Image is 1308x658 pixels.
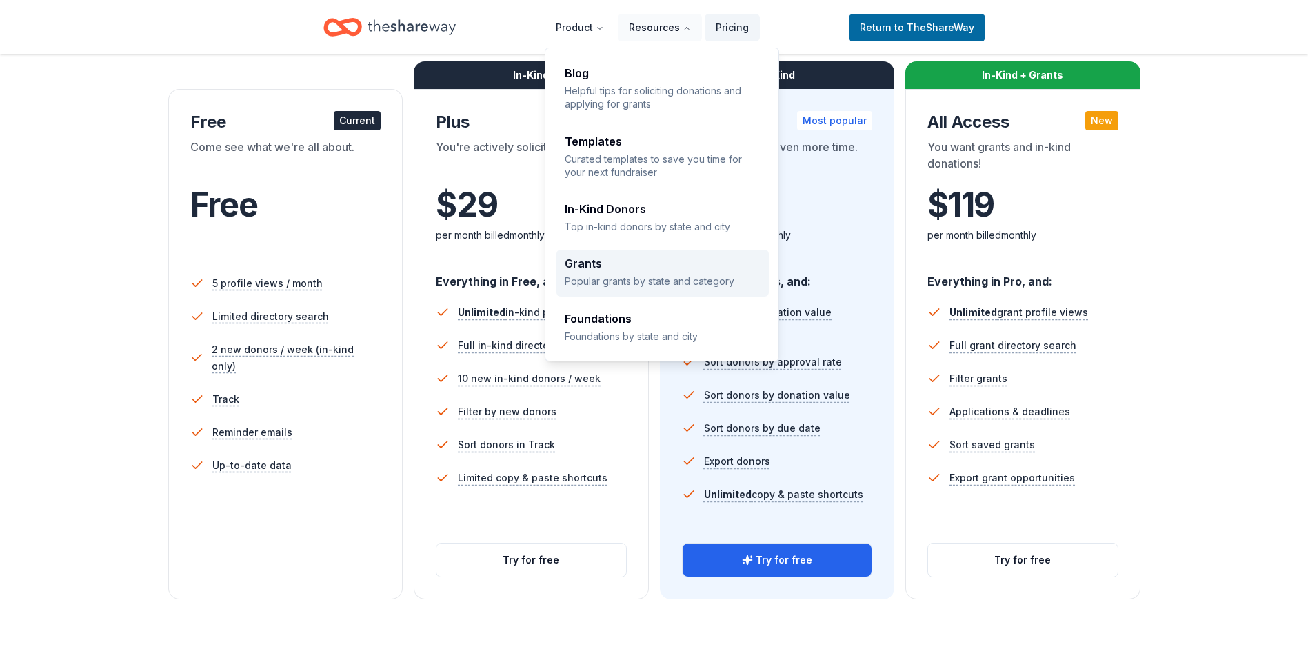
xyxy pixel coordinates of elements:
[949,403,1070,420] span: Applications & deadlines
[618,14,702,41] button: Resources
[565,275,761,288] p: Popular grants by state and category
[683,544,872,577] button: Try for free
[212,275,323,292] span: 5 profile views / month
[458,337,594,354] span: Full in-kind directory search
[704,420,821,437] span: Sort donors by due date
[212,457,292,474] span: Up-to-date data
[212,391,239,408] span: Track
[704,354,842,370] span: Sort donors by approval rate
[949,370,1007,387] span: Filter grants
[949,437,1035,453] span: Sort saved grants
[949,306,1088,318] span: grant profile views
[458,437,555,453] span: Sort donors in Track
[545,11,760,43] nav: Main
[545,48,780,362] div: Resources
[565,136,761,147] div: Templates
[565,330,761,343] p: Foundations by state and city
[927,186,994,224] span: $ 119
[927,227,1118,243] div: per month billed monthly
[704,488,752,500] span: Unlimited
[458,470,607,486] span: Limited copy & paste shortcuts
[212,308,329,325] span: Limited directory search
[927,261,1118,290] div: Everything in Pro, and:
[927,111,1118,133] div: All Access
[458,370,601,387] span: 10 new in-kind donors / week
[949,470,1075,486] span: Export grant opportunities
[436,139,627,177] div: You're actively soliciting donations.
[705,14,760,41] a: Pricing
[436,261,627,290] div: Everything in Free, and:
[704,387,850,403] span: Sort donors by donation value
[436,111,627,133] div: Plus
[556,128,769,188] a: TemplatesCurated templates to save you time for your next fundraiser
[905,61,1140,89] div: In-Kind + Grants
[928,544,1118,577] button: Try for free
[949,337,1076,354] span: Full grant directory search
[458,306,505,318] span: Unlimited
[894,21,974,33] span: to TheShareWay
[556,195,769,241] a: In-Kind DonorsTop in-kind donors by state and city
[556,305,769,351] a: FoundationsFoundations by state and city
[334,111,381,130] div: Current
[565,84,761,111] p: Helpful tips for soliciting donations and applying for grants
[212,341,381,375] span: 2 new donors / week (in-kind only)
[860,19,974,36] span: Return
[927,139,1118,177] div: You want grants and in-kind donations!
[414,61,649,89] div: In-Kind
[704,453,770,470] span: Export donors
[565,258,761,269] div: Grants
[323,11,456,43] a: Home
[545,14,615,41] button: Product
[436,544,626,577] button: Try for free
[565,203,761,215] div: In-Kind Donors
[849,14,985,41] a: Returnto TheShareWay
[556,250,769,296] a: GrantsPopular grants by state and category
[1085,111,1118,130] div: New
[190,111,381,133] div: Free
[703,304,872,337] span: Approval & donation value insights
[565,313,761,324] div: Foundations
[458,403,556,420] span: Filter by new donors
[458,306,605,318] span: in-kind profile views
[949,306,997,318] span: Unlimited
[212,424,292,441] span: Reminder emails
[190,184,258,225] span: Free
[436,186,497,224] span: $ 29
[436,227,627,243] div: per month billed monthly
[556,59,769,119] a: BlogHelpful tips for soliciting donations and applying for grants
[565,68,761,79] div: Blog
[565,220,761,233] p: Top in-kind donors by state and city
[565,152,761,179] p: Curated templates to save you time for your next fundraiser
[797,111,872,130] div: Most popular
[704,488,863,500] span: copy & paste shortcuts
[190,139,381,177] div: Come see what we're all about.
